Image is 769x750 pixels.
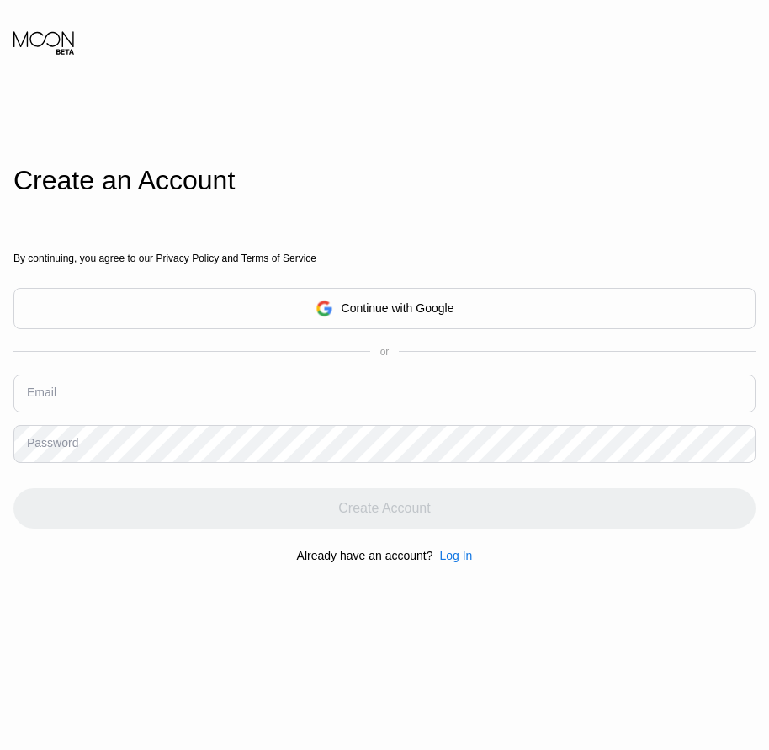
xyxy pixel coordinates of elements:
div: Email [27,386,56,399]
div: Log In [432,549,472,562]
div: Create an Account [13,165,756,196]
div: By continuing, you agree to our [13,253,756,264]
div: or [380,346,390,358]
div: Password [27,436,78,449]
span: Terms of Service [241,253,316,264]
span: Privacy Policy [156,253,219,264]
div: Continue with Google [342,301,454,315]
div: Already have an account? [297,549,433,562]
div: Log In [439,549,472,562]
div: Continue with Google [13,288,756,329]
span: and [219,253,241,264]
